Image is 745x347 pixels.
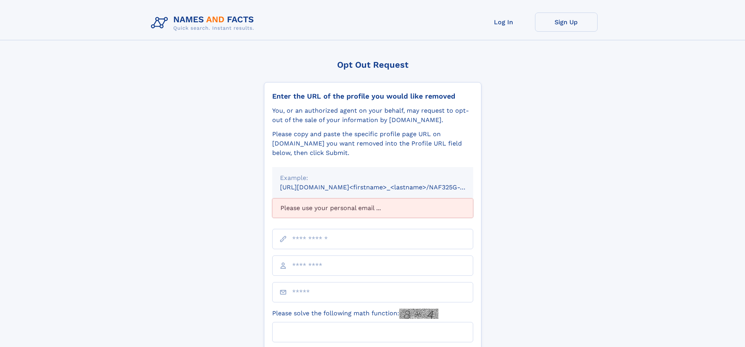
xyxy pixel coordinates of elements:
div: Please copy and paste the specific profile page URL on [DOMAIN_NAME] you want removed into the Pr... [272,129,473,158]
a: Sign Up [535,13,598,32]
div: Example: [280,173,465,183]
small: [URL][DOMAIN_NAME]<firstname>_<lastname>/NAF325G-xxxxxxxx [280,183,488,191]
div: Enter the URL of the profile you would like removed [272,92,473,101]
div: You, or an authorized agent on your behalf, may request to opt-out of the sale of your informatio... [272,106,473,125]
div: Opt Out Request [264,60,481,70]
a: Log In [472,13,535,32]
label: Please solve the following math function: [272,309,438,319]
div: Please use your personal email ... [272,198,473,218]
img: Logo Names and Facts [148,13,260,34]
